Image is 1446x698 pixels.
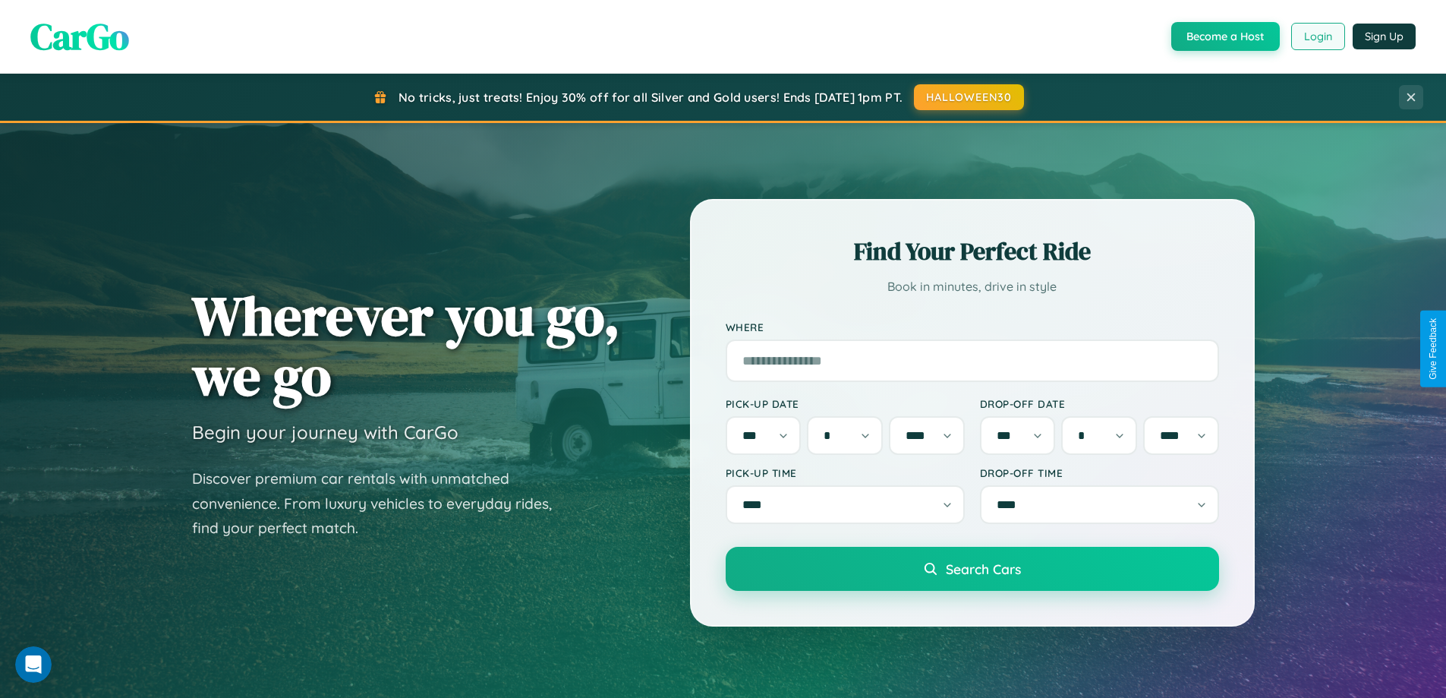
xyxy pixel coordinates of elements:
[726,321,1219,333] label: Where
[1428,318,1438,380] div: Give Feedback
[399,90,903,105] span: No tricks, just treats! Enjoy 30% off for all Silver and Gold users! Ends [DATE] 1pm PT.
[726,235,1219,268] h2: Find Your Perfect Ride
[726,276,1219,298] p: Book in minutes, drive in style
[30,11,129,62] span: CarGo
[726,547,1219,591] button: Search Cars
[980,397,1219,410] label: Drop-off Date
[980,466,1219,479] label: Drop-off Time
[914,84,1024,110] button: HALLOWEEN30
[192,466,572,541] p: Discover premium car rentals with unmatched convenience. From luxury vehicles to everyday rides, ...
[192,286,620,406] h1: Wherever you go, we go
[1291,23,1345,50] button: Login
[1353,24,1416,49] button: Sign Up
[726,397,965,410] label: Pick-up Date
[1171,22,1280,51] button: Become a Host
[15,646,52,683] iframe: Intercom live chat
[946,561,1021,577] span: Search Cars
[192,421,458,444] h3: Begin your journey with CarGo
[726,466,965,479] label: Pick-up Time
